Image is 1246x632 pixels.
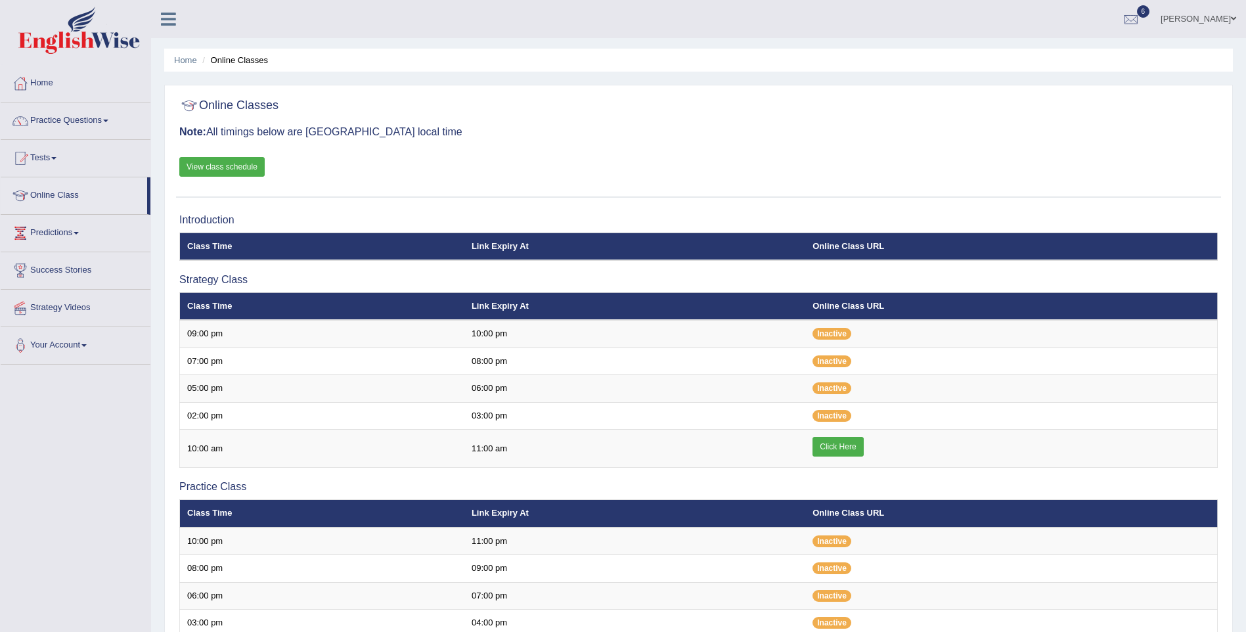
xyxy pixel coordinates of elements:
h3: Strategy Class [179,274,1218,286]
td: 10:00 am [180,430,464,468]
span: Inactive [812,382,851,394]
td: 08:00 pm [464,348,805,375]
span: Inactive [812,562,851,574]
a: View class schedule [179,157,265,177]
li: Online Classes [199,54,268,66]
td: 11:00 pm [464,528,805,555]
span: 6 [1137,5,1150,18]
td: 02:00 pm [180,402,464,430]
td: 05:00 pm [180,375,464,403]
td: 03:00 pm [464,402,805,430]
td: 06:00 pm [180,582,464,610]
a: Success Stories [1,252,150,285]
a: Predictions [1,215,150,248]
td: 10:00 pm [464,320,805,348]
a: Strategy Videos [1,290,150,323]
td: 07:00 pm [464,582,805,610]
th: Link Expiry At [464,292,805,320]
a: Your Account [1,327,150,360]
span: Inactive [812,590,851,602]
a: Click Here [812,437,863,457]
td: 08:00 pm [180,555,464,583]
span: Inactive [812,535,851,547]
th: Class Time [180,500,464,528]
span: Inactive [812,617,851,629]
span: Inactive [812,410,851,422]
a: Home [174,55,197,65]
td: 11:00 am [464,430,805,468]
a: Home [1,65,150,98]
h3: All timings below are [GEOGRAPHIC_DATA] local time [179,126,1218,138]
span: Inactive [812,328,851,340]
th: Online Class URL [805,233,1217,260]
th: Class Time [180,233,464,260]
th: Class Time [180,292,464,320]
th: Link Expiry At [464,233,805,260]
td: 06:00 pm [464,375,805,403]
td: 09:00 pm [464,555,805,583]
h3: Practice Class [179,481,1218,493]
th: Online Class URL [805,292,1217,320]
td: 09:00 pm [180,320,464,348]
b: Note: [179,126,206,137]
th: Link Expiry At [464,500,805,528]
th: Online Class URL [805,500,1217,528]
td: 10:00 pm [180,528,464,555]
a: Tests [1,140,150,173]
span: Inactive [812,355,851,367]
td: 07:00 pm [180,348,464,375]
h3: Introduction [179,214,1218,226]
h2: Online Classes [179,96,278,116]
a: Practice Questions [1,102,150,135]
a: Online Class [1,177,147,210]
